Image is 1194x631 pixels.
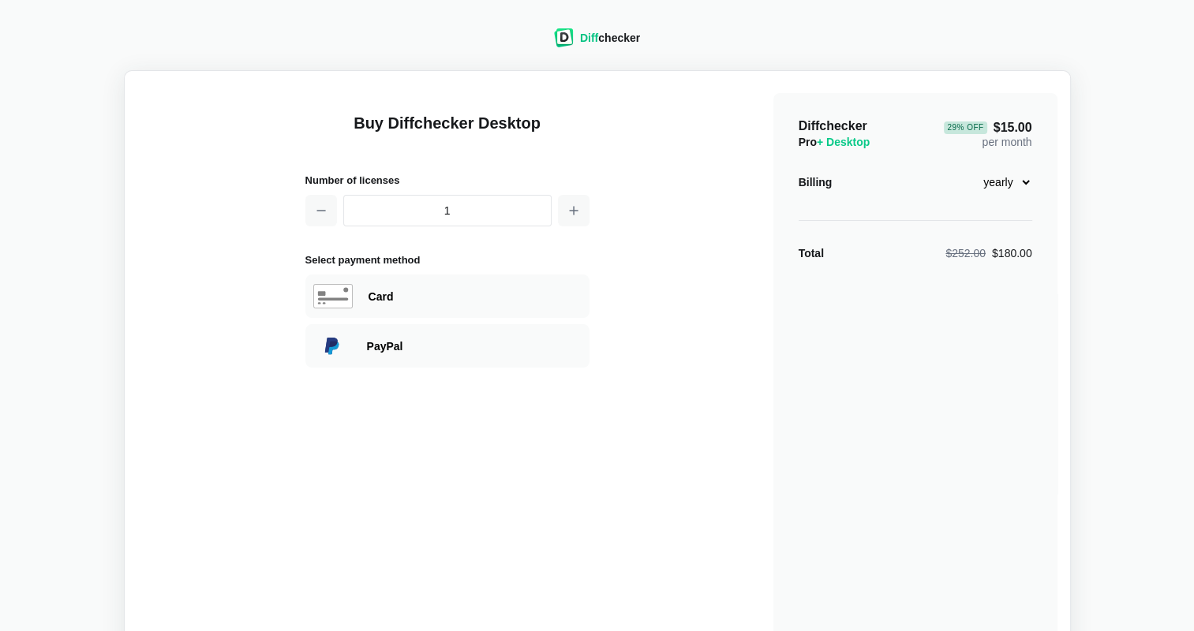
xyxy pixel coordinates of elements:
div: 29 % Off [944,121,986,134]
div: $180.00 [945,245,1031,261]
span: + Desktop [817,136,870,148]
div: checker [580,30,640,46]
div: Paying with Card [305,274,590,318]
span: $15.00 [944,121,1031,134]
div: Paying with PayPal [305,324,590,368]
span: Diffchecker [799,119,867,133]
h2: Number of licenses [305,172,590,189]
span: $252.00 [945,247,986,259]
div: Paying with PayPal [367,338,582,354]
h1: Buy Diffchecker Desktop [305,112,590,153]
strong: Total [799,247,824,259]
input: 1 [343,195,552,226]
img: Diffchecker logo [554,28,574,47]
div: Billing [799,174,833,190]
h2: Select payment method [305,252,590,268]
span: Pro [799,136,870,148]
div: Paying with Card [369,289,582,304]
div: per month [944,118,1031,150]
span: Diff [580,32,598,44]
a: Diffchecker logoDiffchecker [554,37,640,50]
